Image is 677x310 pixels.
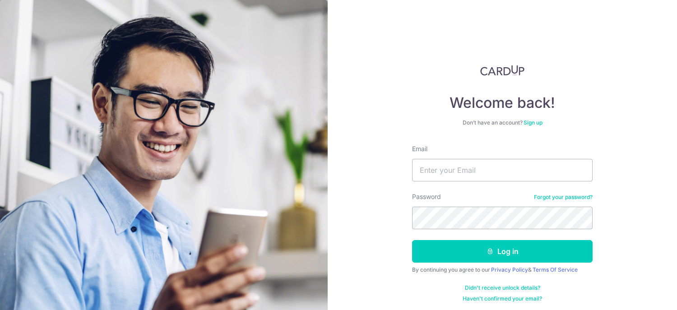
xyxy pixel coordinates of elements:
h4: Welcome back! [412,94,593,112]
div: Don’t have an account? [412,119,593,126]
img: CardUp Logo [480,65,524,76]
div: By continuing you agree to our & [412,266,593,273]
a: Sign up [524,119,543,126]
button: Log in [412,240,593,263]
a: Privacy Policy [491,266,528,273]
a: Haven't confirmed your email? [463,295,542,302]
a: Forgot your password? [534,194,593,201]
a: Didn't receive unlock details? [465,284,540,291]
label: Password [412,192,441,201]
input: Enter your Email [412,159,593,181]
a: Terms Of Service [533,266,578,273]
label: Email [412,144,427,153]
